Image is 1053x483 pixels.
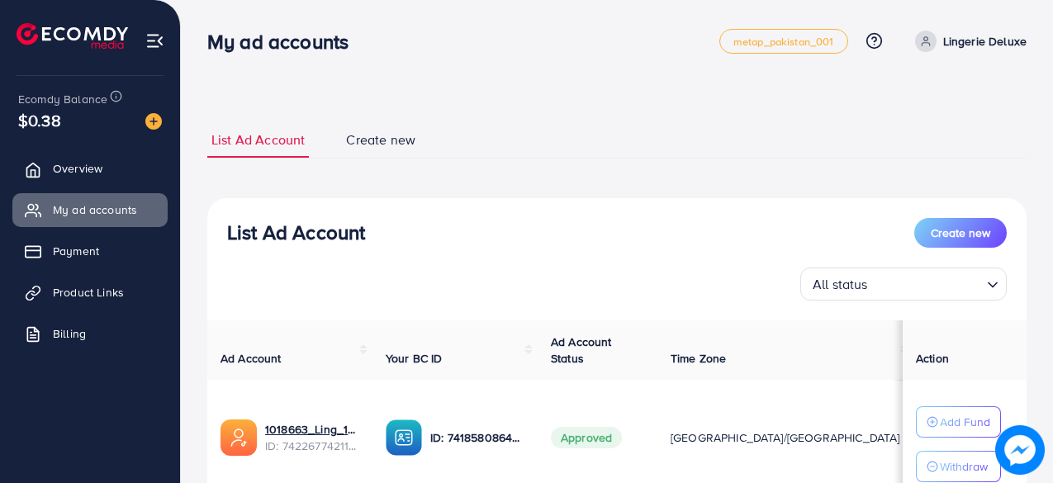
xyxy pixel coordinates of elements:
a: 1018663_Ling_1728226774953 [265,421,359,438]
span: Product Links [53,284,124,301]
a: My ad accounts [12,193,168,226]
span: metap_pakistan_001 [733,36,834,47]
button: Withdraw [916,451,1001,482]
p: Withdraw [940,457,988,476]
img: menu [145,31,164,50]
span: Approved [551,427,622,448]
span: My ad accounts [53,201,137,218]
span: Overview [53,160,102,177]
a: Payment [12,234,168,268]
span: $0.38 [18,108,61,132]
button: Create new [914,218,1007,248]
span: List Ad Account [211,130,305,149]
span: All status [809,272,871,296]
img: image [995,425,1044,474]
p: Lingerie Deluxe [943,31,1027,51]
span: Create new [931,225,990,241]
span: Ecomdy Balance [18,91,107,107]
span: [GEOGRAPHIC_DATA]/[GEOGRAPHIC_DATA] [671,429,900,446]
p: Add Fund [940,412,990,432]
img: ic-ads-acc.e4c84228.svg [221,419,257,456]
span: Ad Account Status [551,334,612,367]
input: Search for option [873,269,980,296]
h3: My ad accounts [207,30,362,54]
a: Product Links [12,276,168,309]
div: <span class='underline'>1018663_Ling_1728226774953</span></br>7422677421117374465 [265,421,359,455]
button: Add Fund [916,406,1001,438]
a: Lingerie Deluxe [908,31,1027,52]
span: Billing [53,325,86,342]
a: Billing [12,317,168,350]
img: image [145,113,162,130]
span: Create new [346,130,415,149]
a: metap_pakistan_001 [719,29,848,54]
a: Overview [12,152,168,185]
span: Action [916,350,949,367]
h3: List Ad Account [227,220,365,244]
span: Your BC ID [386,350,443,367]
p: ID: 7418580864520683536 [430,428,524,447]
span: Ad Account [221,350,282,367]
span: Time Zone [671,350,726,367]
img: ic-ba-acc.ded83a64.svg [386,419,422,456]
img: logo [17,23,128,49]
span: ID: 7422677421117374465 [265,438,359,454]
span: Payment [53,243,99,259]
div: Search for option [800,268,1007,301]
